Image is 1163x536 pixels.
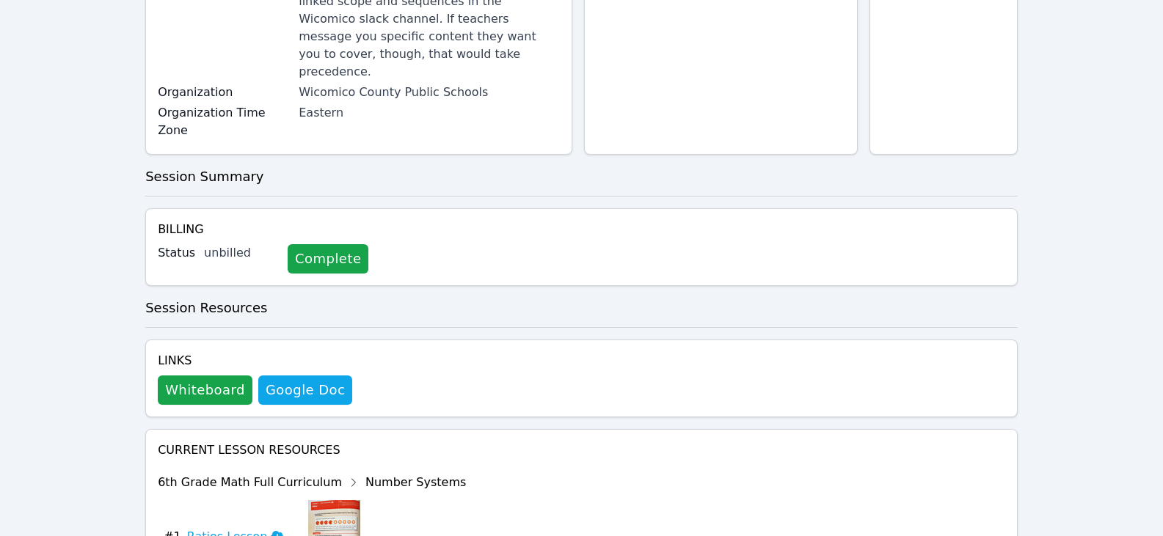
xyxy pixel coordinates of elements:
[158,244,195,262] label: Status
[158,104,290,139] label: Organization Time Zone
[145,298,1018,318] h3: Session Resources
[158,471,466,494] div: 6th Grade Math Full Curriculum Number Systems
[158,84,290,101] label: Organization
[299,104,560,122] div: Eastern
[299,84,560,101] div: Wicomico County Public Schools
[158,352,352,370] h4: Links
[258,375,352,405] a: Google Doc
[204,244,276,262] div: unbilled
[158,441,1005,459] h4: Current Lesson Resources
[288,244,368,273] a: Complete
[158,375,252,405] button: Whiteboard
[158,221,1005,238] h4: Billing
[145,166,1018,187] h3: Session Summary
